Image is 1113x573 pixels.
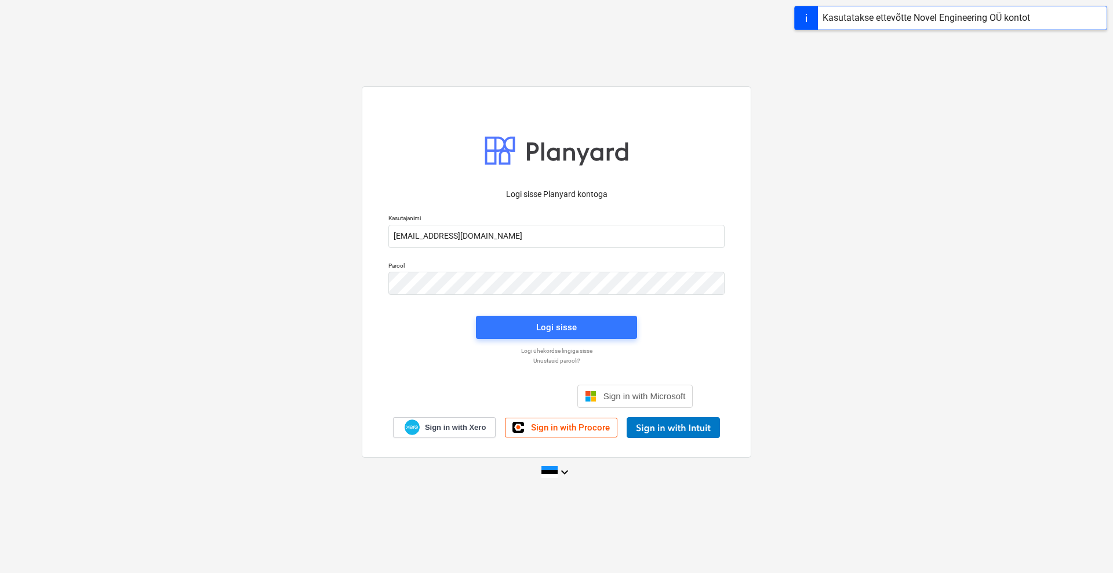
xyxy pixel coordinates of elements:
[536,320,577,335] div: Logi sisse
[585,390,596,402] img: Microsoft logo
[388,214,725,224] p: Kasutajanimi
[476,316,637,339] button: Logi sisse
[425,422,486,433] span: Sign in with Xero
[414,384,574,409] iframe: Sisselogimine Google'i nupu abil
[405,419,420,435] img: Xero logo
[388,225,725,248] input: Kasutajanimi
[383,357,730,364] a: Unustasid parooli?
[383,347,730,355] a: Logi ühekordse lingiga sisse
[531,422,610,433] span: Sign in with Procore
[505,418,617,437] a: Sign in with Procore
[393,417,496,437] a: Sign in with Xero
[558,465,572,479] i: keyboard_arrow_down
[388,262,725,272] p: Parool
[388,188,725,200] p: Logi sisse Planyard kontoga
[823,11,1030,25] div: Kasutatakse ettevõtte Novel Engineering OÜ kontot
[603,391,686,401] span: Sign in with Microsoft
